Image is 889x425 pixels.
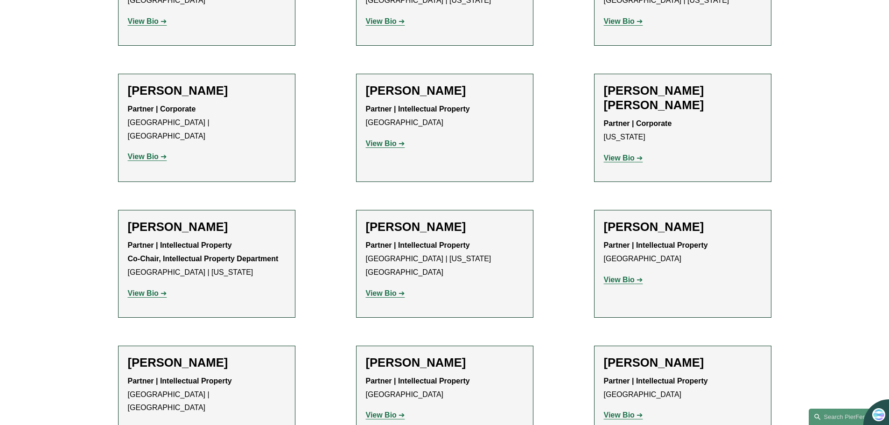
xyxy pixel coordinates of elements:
[366,239,524,279] p: [GEOGRAPHIC_DATA] | [US_STATE][GEOGRAPHIC_DATA]
[366,289,405,297] a: View Bio
[366,241,470,249] strong: Partner | Intellectual Property
[128,17,159,25] strong: View Bio
[128,289,159,297] strong: View Bio
[366,289,397,297] strong: View Bio
[128,355,286,370] h2: [PERSON_NAME]
[809,409,874,425] a: Search this site
[128,239,286,279] p: [GEOGRAPHIC_DATA] | [US_STATE]
[128,105,196,113] strong: Partner | Corporate
[604,117,762,144] p: [US_STATE]
[604,377,708,385] strong: Partner | Intellectual Property
[128,103,286,143] p: [GEOGRAPHIC_DATA] | [GEOGRAPHIC_DATA]
[604,375,762,402] p: [GEOGRAPHIC_DATA]
[366,139,405,147] a: View Bio
[604,154,643,162] a: View Bio
[128,241,279,263] strong: Partner | Intellectual Property Co-Chair, Intellectual Property Department
[366,17,397,25] strong: View Bio
[604,276,643,284] a: View Bio
[604,154,635,162] strong: View Bio
[604,17,643,25] a: View Bio
[128,220,286,234] h2: [PERSON_NAME]
[366,105,470,113] strong: Partner | Intellectual Property
[128,375,286,415] p: [GEOGRAPHIC_DATA] | [GEOGRAPHIC_DATA]
[366,84,524,98] h2: [PERSON_NAME]
[604,239,762,266] p: [GEOGRAPHIC_DATA]
[366,139,397,147] strong: View Bio
[128,377,232,385] strong: Partner | Intellectual Property
[366,411,405,419] a: View Bio
[604,119,672,127] strong: Partner | Corporate
[366,355,524,370] h2: [PERSON_NAME]
[604,411,635,419] strong: View Bio
[366,17,405,25] a: View Bio
[128,153,159,160] strong: View Bio
[366,411,397,419] strong: View Bio
[604,276,635,284] strong: View Bio
[366,377,470,385] strong: Partner | Intellectual Property
[604,17,635,25] strong: View Bio
[604,241,708,249] strong: Partner | Intellectual Property
[128,289,167,297] a: View Bio
[128,153,167,160] a: View Bio
[366,220,524,234] h2: [PERSON_NAME]
[604,355,762,370] h2: [PERSON_NAME]
[128,17,167,25] a: View Bio
[604,84,762,112] h2: [PERSON_NAME] [PERSON_NAME]
[366,103,524,130] p: [GEOGRAPHIC_DATA]
[604,220,762,234] h2: [PERSON_NAME]
[128,84,286,98] h2: [PERSON_NAME]
[366,375,524,402] p: [GEOGRAPHIC_DATA]
[604,411,643,419] a: View Bio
